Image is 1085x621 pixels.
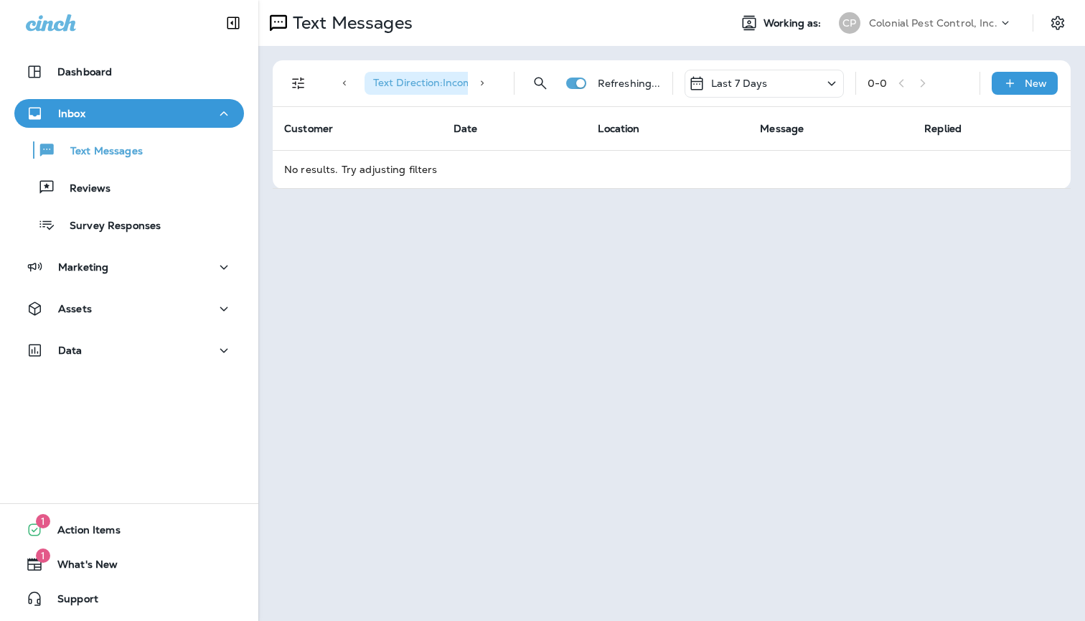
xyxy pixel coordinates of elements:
[924,122,962,135] span: Replied
[14,294,244,323] button: Assets
[711,78,768,89] p: Last 7 Days
[287,12,413,34] p: Text Messages
[36,514,50,528] span: 1
[58,345,83,356] p: Data
[58,303,92,314] p: Assets
[373,76,487,89] span: Text Direction : Incoming
[839,12,860,34] div: CP
[868,78,887,89] div: 0 - 0
[14,99,244,128] button: Inbox
[55,220,161,233] p: Survey Responses
[14,172,244,202] button: Reviews
[56,145,143,159] p: Text Messages
[43,593,98,610] span: Support
[58,108,85,119] p: Inbox
[213,9,253,37] button: Collapse Sidebar
[284,122,333,135] span: Customer
[14,584,244,613] button: Support
[1025,78,1047,89] p: New
[598,122,639,135] span: Location
[869,17,997,29] p: Colonial Pest Control, Inc.
[365,72,511,95] div: Text Direction:Incoming
[1045,10,1071,36] button: Settings
[57,66,112,78] p: Dashboard
[14,210,244,240] button: Survey Responses
[284,69,313,98] button: Filters
[14,135,244,165] button: Text Messages
[55,182,111,196] p: Reviews
[764,17,825,29] span: Working as:
[43,559,118,576] span: What's New
[43,524,121,541] span: Action Items
[14,336,244,365] button: Data
[273,150,1071,188] td: No results. Try adjusting filters
[14,550,244,579] button: 1What's New
[14,515,244,544] button: 1Action Items
[760,122,804,135] span: Message
[526,69,555,98] button: Search Messages
[14,57,244,86] button: Dashboard
[14,253,244,281] button: Marketing
[36,548,50,563] span: 1
[598,78,661,89] p: Refreshing...
[58,261,108,273] p: Marketing
[454,122,478,135] span: Date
